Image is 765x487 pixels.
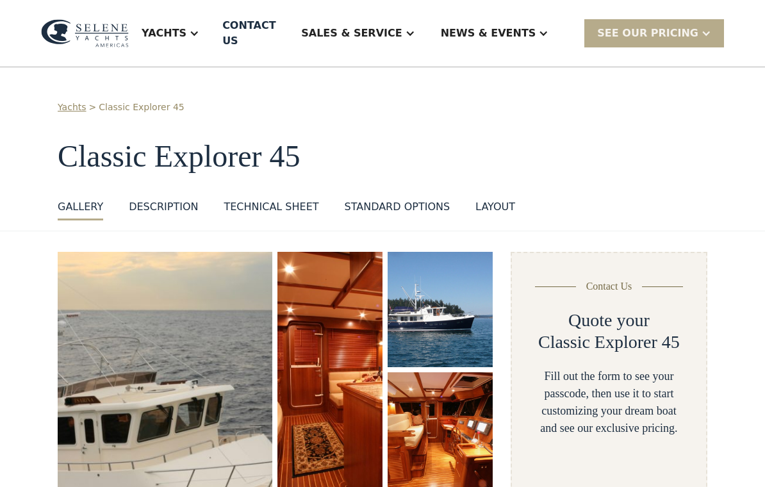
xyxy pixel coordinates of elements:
div: GALLERY [58,199,103,215]
a: Yachts [58,101,86,114]
a: Technical sheet [224,199,318,220]
a: standard options [345,199,450,220]
h2: Classic Explorer 45 [538,331,680,353]
div: Sales & Service [301,26,402,41]
img: logo [41,19,129,48]
div: News & EVENTS [428,8,562,59]
div: > [89,101,97,114]
div: SEE Our Pricing [584,19,724,47]
a: DESCRIPTION [129,199,198,220]
img: 45 foot motor yacht [388,252,493,367]
div: Technical sheet [224,199,318,215]
div: Sales & Service [288,8,427,59]
div: Yachts [142,26,186,41]
div: SEE Our Pricing [597,26,698,41]
div: layout [475,199,515,215]
div: Fill out the form to see your passcode, then use it to start customizing your dream boat and see ... [532,368,686,437]
a: GALLERY [58,199,103,220]
div: Yachts [129,8,212,59]
div: DESCRIPTION [129,199,198,215]
div: News & EVENTS [441,26,536,41]
h1: Classic Explorer 45 [58,140,707,174]
div: Contact Us [586,279,632,294]
a: layout [475,199,515,220]
a: Classic Explorer 45 [99,101,184,114]
div: standard options [345,199,450,215]
div: Contact US [222,18,278,49]
a: open lightbox [388,252,493,367]
h2: Quote your [568,310,650,331]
